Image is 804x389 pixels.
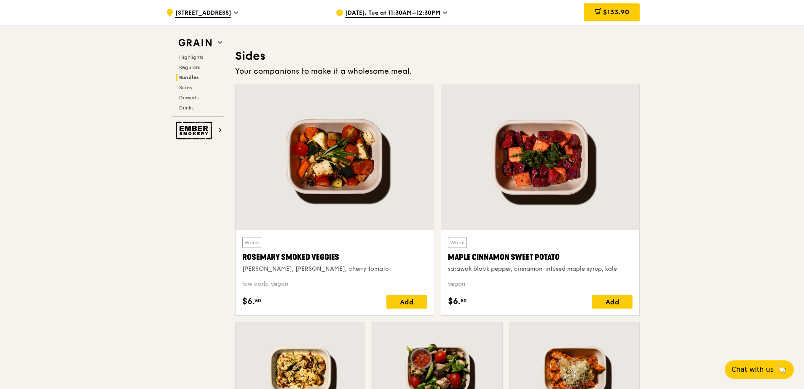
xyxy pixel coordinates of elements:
[179,95,198,101] span: Desserts
[448,265,632,273] div: sarawak black pepper, cinnamon-infused maple syrup, kale
[179,85,192,91] span: Sides
[242,251,427,263] div: Rosemary Smoked Veggies
[448,251,632,263] div: Maple Cinnamon Sweet Potato
[179,64,200,70] span: Regulars
[255,297,261,304] span: 50
[592,295,632,309] div: Add
[235,65,640,77] div: Your companions to make it a wholesome meal.
[242,237,261,248] div: Warm
[386,295,427,309] div: Add
[725,360,794,379] button: Chat with us🦙
[461,297,467,304] span: 50
[242,265,427,273] div: [PERSON_NAME], [PERSON_NAME], cherry tomato
[448,280,632,288] div: vegan
[176,122,214,139] img: Ember Smokery web logo
[179,54,203,60] span: Highlights
[235,48,640,64] h3: Sides
[777,365,787,375] span: 🦙
[179,105,193,111] span: Drinks
[732,365,774,375] span: Chat with us
[345,9,440,18] span: [DATE], Tue at 11:30AM–12:30PM
[179,75,199,80] span: Bundles
[448,295,461,308] span: $6.
[242,295,255,308] span: $6.
[175,9,231,18] span: [STREET_ADDRESS]
[176,35,214,51] img: Grain web logo
[242,280,427,288] div: low carb, vegan
[448,237,467,248] div: Warm
[603,8,629,16] span: $133.90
